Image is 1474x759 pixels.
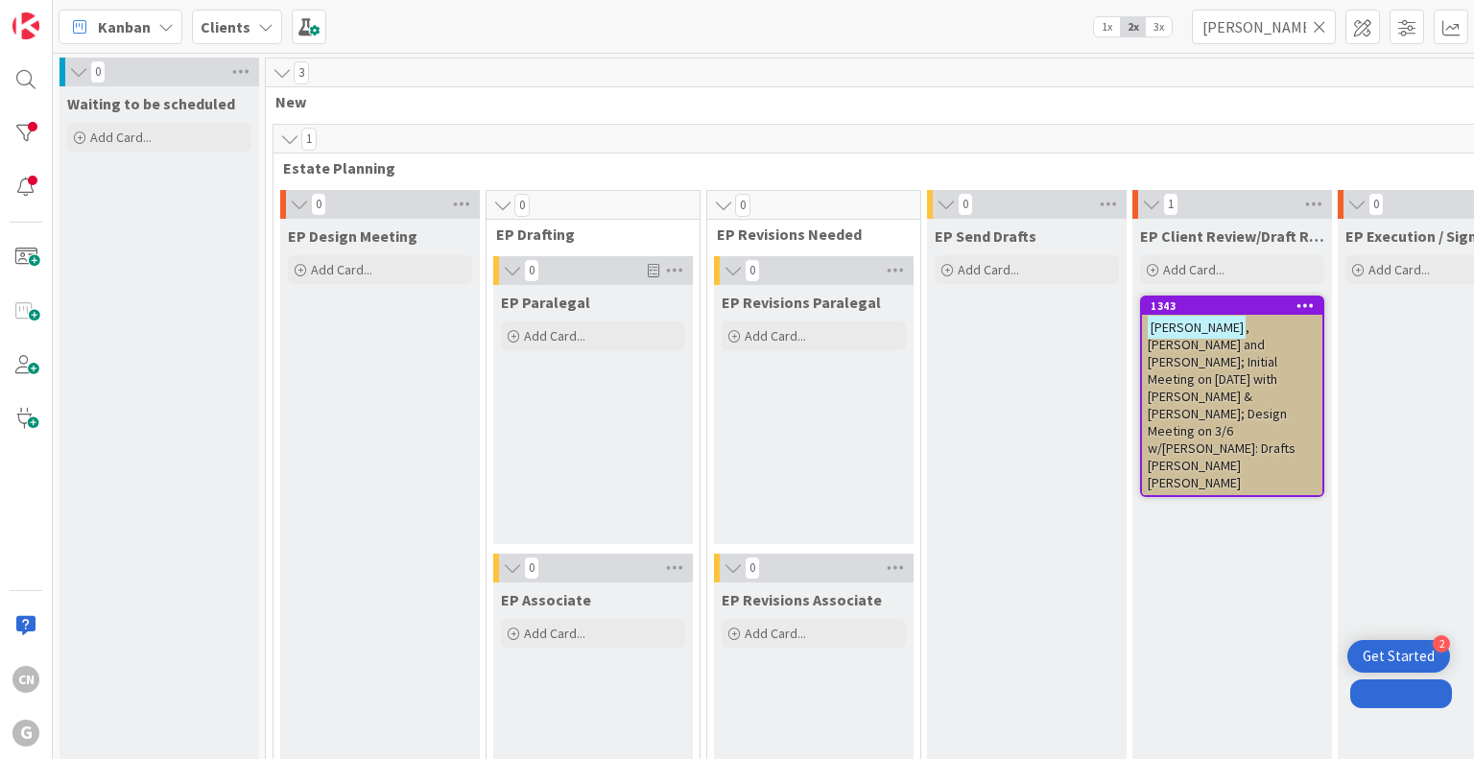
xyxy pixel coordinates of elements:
[1363,647,1435,666] div: Get Started
[1368,261,1430,278] span: Add Card...
[1120,17,1146,36] span: 2x
[524,327,585,344] span: Add Card...
[12,666,39,693] div: CN
[1148,319,1296,491] span: , [PERSON_NAME] and [PERSON_NAME]; Initial Meeting on [DATE] with [PERSON_NAME] & [PERSON_NAME]; ...
[301,128,317,151] span: 1
[717,225,896,244] span: EP Revisions Needed
[1142,297,1322,495] div: 1343[PERSON_NAME], [PERSON_NAME] and [PERSON_NAME]; Initial Meeting on [DATE] with [PERSON_NAME] ...
[90,60,106,83] span: 0
[958,193,973,216] span: 0
[1163,261,1224,278] span: Add Card...
[745,259,760,282] span: 0
[496,225,676,244] span: EP Drafting
[958,261,1019,278] span: Add Card...
[311,261,372,278] span: Add Card...
[67,94,235,113] span: Waiting to be scheduled
[1368,193,1384,216] span: 0
[524,259,539,282] span: 0
[722,590,882,609] span: EP Revisions Associate
[294,61,309,84] span: 3
[1094,17,1120,36] span: 1x
[201,17,250,36] b: Clients
[1151,299,1322,313] div: 1343
[1148,316,1246,338] mark: [PERSON_NAME]
[501,590,591,609] span: EP Associate
[524,557,539,580] span: 0
[1142,297,1322,315] div: 1343
[12,12,39,39] img: Visit kanbanzone.com
[1163,193,1178,216] span: 1
[1140,226,1324,246] span: EP Client Review/Draft Review Meeting
[288,226,417,246] span: EP Design Meeting
[722,293,881,312] span: EP Revisions Paralegal
[735,194,750,217] span: 0
[90,129,152,146] span: Add Card...
[935,226,1036,246] span: EP Send Drafts
[745,327,806,344] span: Add Card...
[12,720,39,747] div: G
[98,15,151,38] span: Kanban
[524,625,585,642] span: Add Card...
[745,557,760,580] span: 0
[745,625,806,642] span: Add Card...
[1140,296,1324,497] a: 1343[PERSON_NAME], [PERSON_NAME] and [PERSON_NAME]; Initial Meeting on [DATE] with [PERSON_NAME] ...
[1192,10,1336,44] input: Quick Filter...
[311,193,326,216] span: 0
[1347,640,1450,673] div: Open Get Started checklist, remaining modules: 2
[1433,635,1450,652] div: 2
[514,194,530,217] span: 0
[1146,17,1172,36] span: 3x
[501,293,590,312] span: EP Paralegal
